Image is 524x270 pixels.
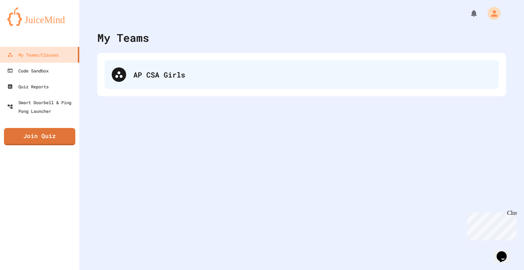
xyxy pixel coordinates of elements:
[456,7,480,19] div: My Notifications
[7,7,72,26] img: logo-orange.svg
[7,50,59,59] div: My Teams/Classes
[494,241,517,263] iframe: chat widget
[7,82,49,91] div: Quiz Reports
[464,210,517,240] iframe: chat widget
[7,98,76,115] div: Smart Doorbell & Ping Pong Launcher
[105,60,499,89] div: AP CSA Girls
[3,3,50,46] div: Chat with us now!Close
[97,30,149,46] div: My Teams
[480,5,502,22] div: My Account
[133,69,492,80] div: AP CSA Girls
[7,66,49,75] div: Code Sandbox
[4,128,75,145] a: Join Quiz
